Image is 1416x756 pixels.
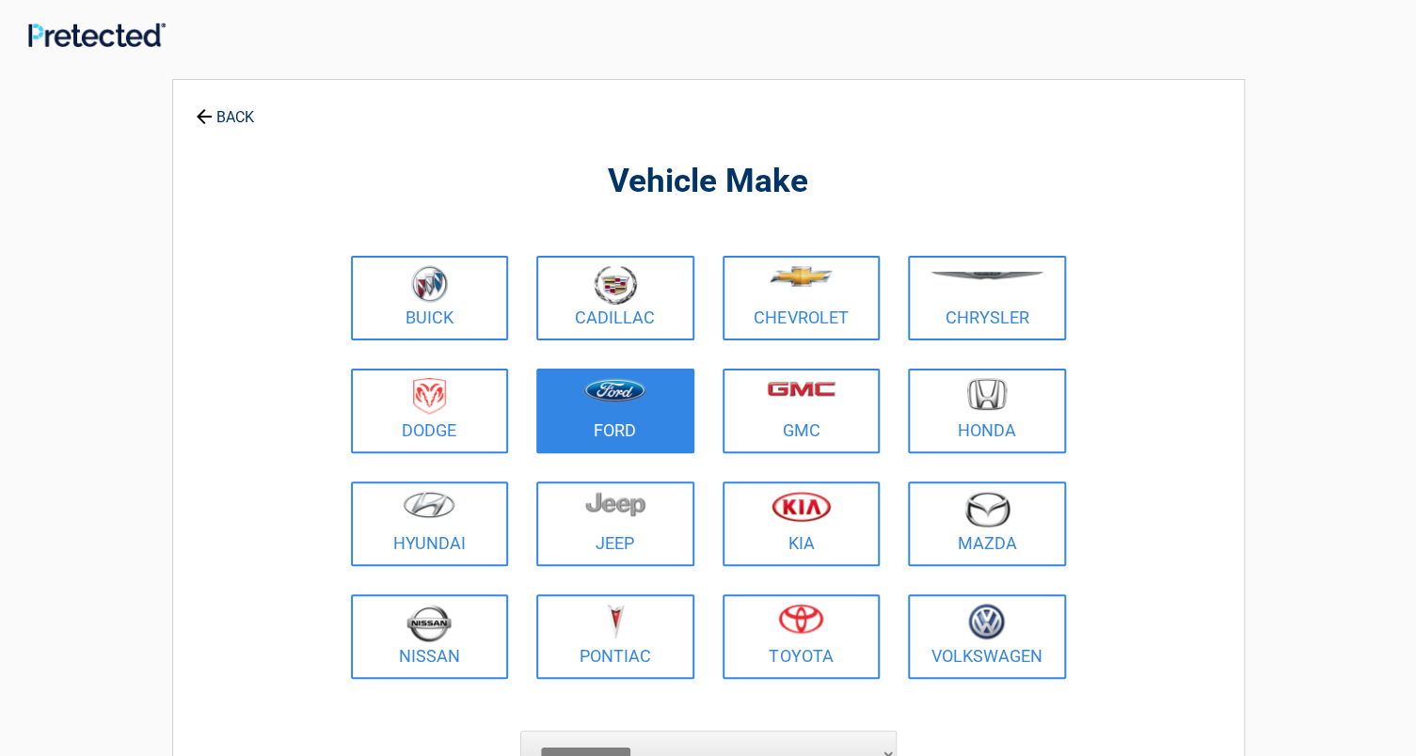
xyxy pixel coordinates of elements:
img: ford [583,378,646,402]
img: gmc [767,381,835,397]
img: Main Logo [28,23,166,48]
img: pontiac [606,604,625,639]
a: Kia [723,481,881,566]
img: toyota [778,604,823,634]
img: chevrolet [770,266,833,287]
a: Honda [908,369,1066,453]
img: volkswagen [968,604,1005,640]
a: Nissan [351,594,509,679]
a: Chrysler [908,256,1066,340]
img: jeep [585,491,645,517]
a: Buick [351,256,509,340]
a: Chevrolet [723,256,881,340]
img: nissan [406,604,452,642]
a: Jeep [536,481,694,566]
a: GMC [723,369,881,453]
img: buick [411,265,448,303]
img: cadillac [594,265,637,305]
a: Pontiac [536,594,694,679]
h2: Vehicle Make [346,160,1071,204]
img: mazda [963,491,1010,528]
a: Ford [536,369,694,453]
a: Toyota [723,594,881,679]
img: hyundai [403,491,455,518]
a: Volkswagen [908,594,1066,679]
a: Hyundai [351,481,509,566]
img: honda [967,378,1007,411]
a: Mazda [908,481,1066,566]
a: Cadillac [536,256,694,340]
img: dodge [413,378,446,415]
img: chrysler [930,272,1044,280]
a: BACK [192,92,258,125]
a: Dodge [351,369,509,453]
img: kia [772,491,831,522]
